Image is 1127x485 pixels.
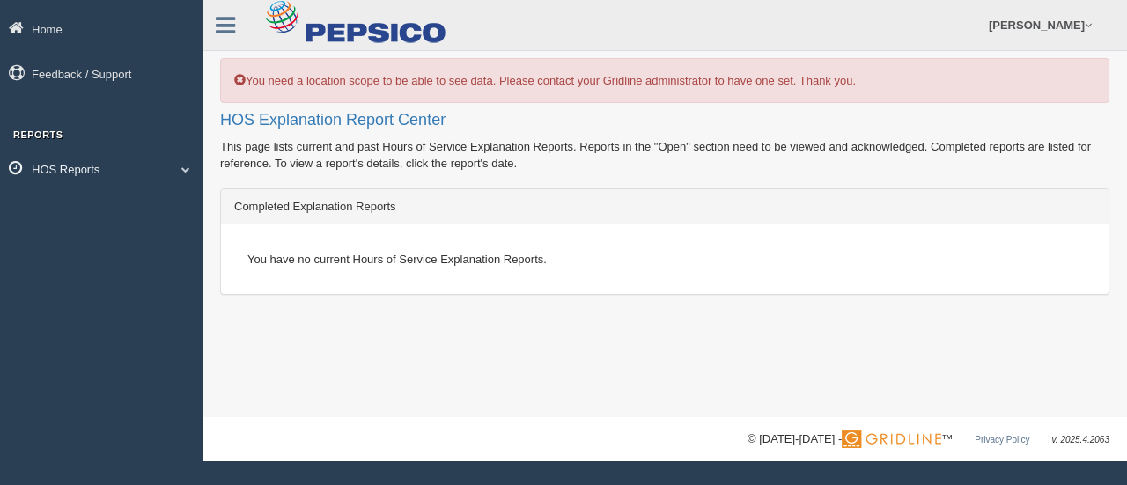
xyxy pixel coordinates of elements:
div: You have no current Hours of Service Explanation Reports. [234,238,1095,281]
div: You need a location scope to be able to see data. Please contact your Gridline administrator to h... [220,58,1109,103]
div: © [DATE]-[DATE] - ™ [748,430,1109,449]
a: Privacy Policy [975,435,1029,445]
span: v. 2025.4.2063 [1052,435,1109,445]
h2: HOS Explanation Report Center [220,112,1109,129]
div: Completed Explanation Reports [221,189,1109,224]
img: Gridline [842,430,941,448]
